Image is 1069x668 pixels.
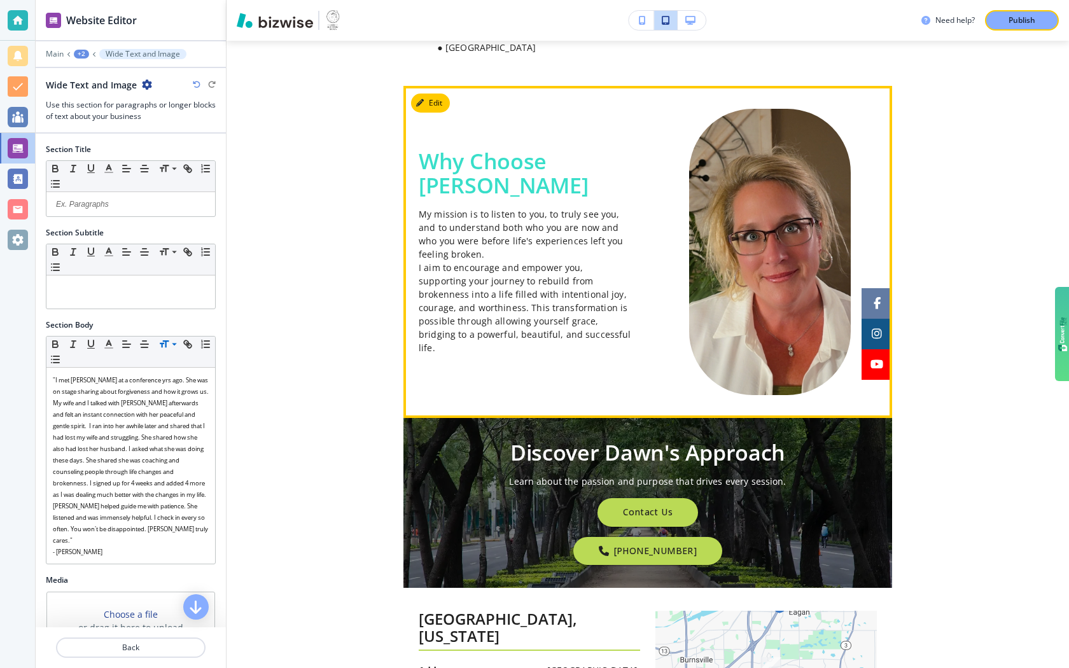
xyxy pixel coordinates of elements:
[237,13,313,28] img: Bizwise Logo
[597,498,698,527] button: Contact Us
[411,94,450,113] button: Edit
[985,10,1059,31] button: Publish
[46,99,216,122] h3: Use this section for paragraphs or longer blocks of text about your business
[78,621,183,634] h3: or drag it here to upload
[74,50,89,59] button: +2
[46,144,91,155] h2: Section Title
[1058,317,1068,352] img: gdzwAHDJa65OwAAAABJRU5ErkJggg==
[862,288,892,319] a: Social media link to facebook account
[104,608,158,621] button: Choose a file
[419,611,640,651] h3: [GEOGRAPHIC_DATA], [US_STATE]
[46,319,93,331] h2: Section Body
[46,50,64,59] button: Main
[419,146,588,199] span: Why Choose [PERSON_NAME]
[46,574,216,586] h2: Media
[862,319,892,349] a: Social media link to instagram account
[106,50,180,59] p: Wide Text and Image
[573,537,723,566] a: [PHONE_NUMBER]
[419,441,877,470] h2: Discover Dawn's Approach
[689,109,850,395] img: <p><span style="color: rgb(56, 222, 201);">Why Choose Dawn</span></p>
[509,475,786,488] p: Learn about the passion and purpose that drives every session.
[46,227,104,239] h2: Section Subtitle
[53,376,210,545] span: "I met [PERSON_NAME] at a conference yrs ago. She was on stage sharing about forgiveness and how ...
[57,642,204,653] p: Back
[862,349,892,380] a: Social media link to youtube account
[1009,15,1035,26] p: Publish
[325,10,340,31] img: Your Logo
[53,548,102,556] span: - [PERSON_NAME]
[66,13,137,28] h2: Website Editor
[99,49,186,59] button: Wide Text and Image
[46,78,137,92] h2: Wide Text and Image
[432,41,877,54] li: [GEOGRAPHIC_DATA]
[935,15,975,26] h3: Need help?
[46,13,61,28] img: editor icon
[56,637,206,658] button: Back
[419,207,632,354] p: My mission is to listen to you, to truly see you, and to understand both who you are now and who ...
